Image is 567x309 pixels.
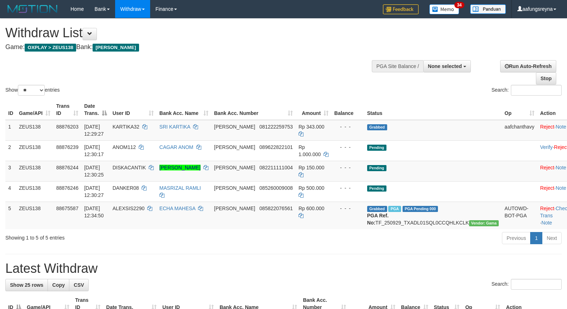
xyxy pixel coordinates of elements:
span: [DATE] 12:34:50 [84,206,104,218]
span: [PERSON_NAME] [214,206,255,211]
span: Marked by aafpengsreynich [388,206,401,212]
img: Feedback.jpg [383,4,419,14]
span: Copy 085260009008 to clipboard [260,185,293,191]
span: Grabbed [367,124,387,130]
a: Copy [48,279,69,291]
td: TF_250929_TXADL01SQL0CCQHLKCLK [364,202,502,229]
div: - - - [334,123,361,130]
span: Rp 343.000 [299,124,324,130]
a: SRI KARTIKA [159,124,190,130]
span: [DATE] 12:30:27 [84,185,104,198]
th: Bank Acc. Name: activate to sort column ascending [157,100,211,120]
a: Stop [536,72,556,85]
span: Copy 085822076561 to clipboard [260,206,293,211]
a: Reject [540,185,554,191]
span: Copy 082211111004 to clipboard [260,165,293,170]
td: 4 [5,181,16,202]
span: [PERSON_NAME] [214,165,255,170]
th: User ID: activate to sort column ascending [110,100,157,120]
a: CSV [69,279,89,291]
span: OXPLAY > ZEUS138 [25,44,76,52]
img: Button%20Memo.svg [429,4,459,14]
span: 34 [454,2,464,8]
span: Copy 089622822101 to clipboard [260,144,293,150]
div: - - - [334,205,361,212]
span: Copy [52,282,65,288]
div: - - - [334,164,361,171]
select: Showentries [18,85,45,96]
span: CSV [74,282,84,288]
td: AUTOWD-BOT-PGA [502,202,537,229]
label: Search: [492,279,562,290]
th: Game/API: activate to sort column ascending [16,100,53,120]
th: ID [5,100,16,120]
a: MASRIZAL RAMLI [159,185,201,191]
div: Showing 1 to 5 of 5 entries [5,231,231,241]
span: [PERSON_NAME] [93,44,139,52]
a: Note [556,185,566,191]
a: Reject [540,165,554,170]
a: ECHA MAHESA [159,206,195,211]
span: Vendor URL: https://trx31.1velocity.biz [469,220,499,226]
span: Show 25 rows [10,282,43,288]
th: Trans ID: activate to sort column ascending [53,100,81,120]
td: 3 [5,161,16,181]
span: ANOM112 [113,144,136,150]
a: [PERSON_NAME] [159,165,201,170]
span: [DATE] 12:30:25 [84,165,104,178]
span: Rp 150.000 [299,165,324,170]
span: 88675587 [56,206,78,211]
td: ZEUS138 [16,161,53,181]
span: Pending [367,165,386,171]
span: 88876246 [56,185,78,191]
span: Rp 500.000 [299,185,324,191]
td: ZEUS138 [16,202,53,229]
td: ZEUS138 [16,181,53,202]
a: Note [556,124,566,130]
a: Previous [502,232,531,244]
span: None selected [428,63,462,69]
a: Note [556,165,566,170]
th: Status [364,100,502,120]
span: [PERSON_NAME] [214,144,255,150]
input: Search: [511,279,562,290]
a: Show 25 rows [5,279,48,291]
td: aafchanthavy [502,120,537,141]
span: 88876239 [56,144,78,150]
th: Op: activate to sort column ascending [502,100,537,120]
input: Search: [511,85,562,96]
a: 1 [530,232,542,244]
span: 88876244 [56,165,78,170]
div: PGA Site Balance / [372,60,423,72]
div: - - - [334,144,361,151]
span: Pending [367,185,386,192]
a: Reject [540,206,554,211]
a: Next [542,232,562,244]
button: None selected [423,60,471,72]
span: [DATE] 12:29:27 [84,124,104,137]
b: PGA Ref. No: [367,213,389,226]
th: Balance [331,100,364,120]
span: ALEXSIS2290 [113,206,145,211]
span: [PERSON_NAME] [214,124,255,130]
a: Note [542,220,552,226]
a: Verify [540,144,553,150]
td: ZEUS138 [16,120,53,141]
span: Rp 1.000.000 [299,144,321,157]
img: MOTION_logo.png [5,4,60,14]
h1: Latest Withdraw [5,261,562,276]
span: DANKER08 [113,185,139,191]
span: 88876203 [56,124,78,130]
span: PGA Pending [403,206,438,212]
label: Show entries [5,85,60,96]
label: Search: [492,85,562,96]
span: Grabbed [367,206,387,212]
th: Date Trans.: activate to sort column descending [81,100,109,120]
span: Copy 081222259753 to clipboard [260,124,293,130]
td: 5 [5,202,16,229]
span: [PERSON_NAME] [214,185,255,191]
div: - - - [334,184,361,192]
span: KARTIKA32 [113,124,139,130]
h1: Withdraw List [5,26,371,40]
span: DISKACANTIK [113,165,146,170]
